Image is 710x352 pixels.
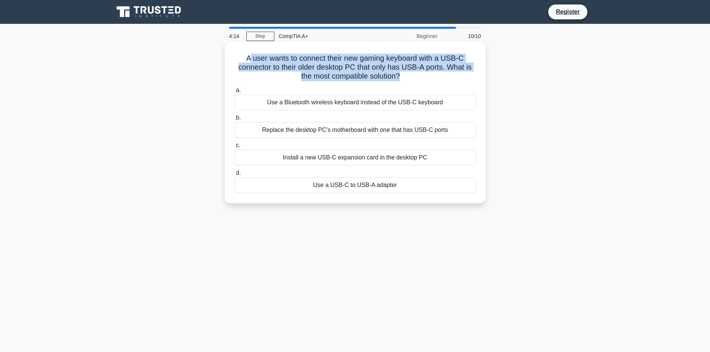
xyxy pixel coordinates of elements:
[234,122,476,138] div: Replace the desktop PC's motherboard with one that has USB-C ports
[234,95,476,110] div: Use a Bluetooth wireless keyboard instead of the USB-C keyboard
[246,32,274,41] a: Stop
[442,29,486,44] div: 10/10
[236,142,240,148] span: c.
[274,29,377,44] div: CompTIA A+
[236,87,241,93] span: a.
[236,114,241,121] span: b.
[234,54,477,81] h5: A user wants to connect their new gaming keyboard with a USB-C connector to their older desktop P...
[225,29,246,44] div: 4:14
[377,29,442,44] div: Beginner
[234,177,476,193] div: Use a USB-C to USB-A adapter
[551,7,584,16] a: Register
[234,150,476,165] div: Install a new USB-C expansion card in the desktop PC
[236,169,241,176] span: d.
